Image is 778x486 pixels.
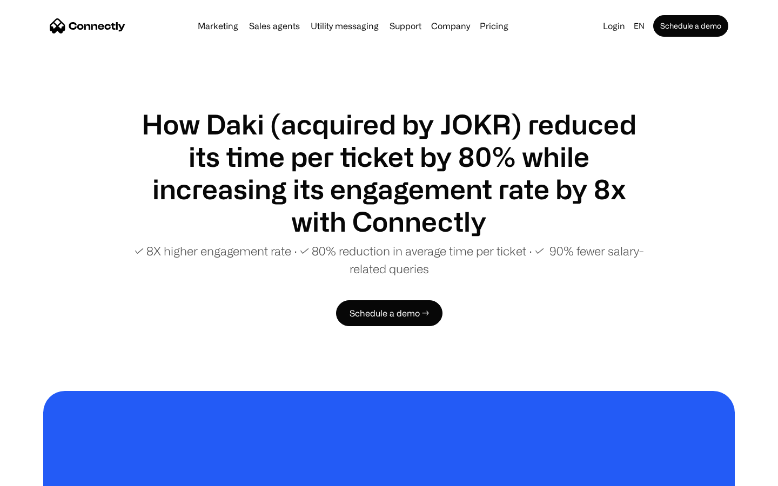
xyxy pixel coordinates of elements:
[336,300,442,326] a: Schedule a demo →
[653,15,728,37] a: Schedule a demo
[22,467,65,482] ul: Language list
[11,466,65,482] aside: Language selected: English
[431,18,470,33] div: Company
[130,242,648,278] p: ✓ 8X higher engagement rate ∙ ✓ 80% reduction in average time per ticket ∙ ✓ 90% fewer salary-rel...
[599,18,629,33] a: Login
[245,22,304,30] a: Sales agents
[634,18,645,33] div: en
[475,22,513,30] a: Pricing
[130,108,648,238] h1: How Daki (acquired by JOKR) reduced its time per ticket by 80% while increasing its engagement ra...
[306,22,383,30] a: Utility messaging
[385,22,426,30] a: Support
[193,22,243,30] a: Marketing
